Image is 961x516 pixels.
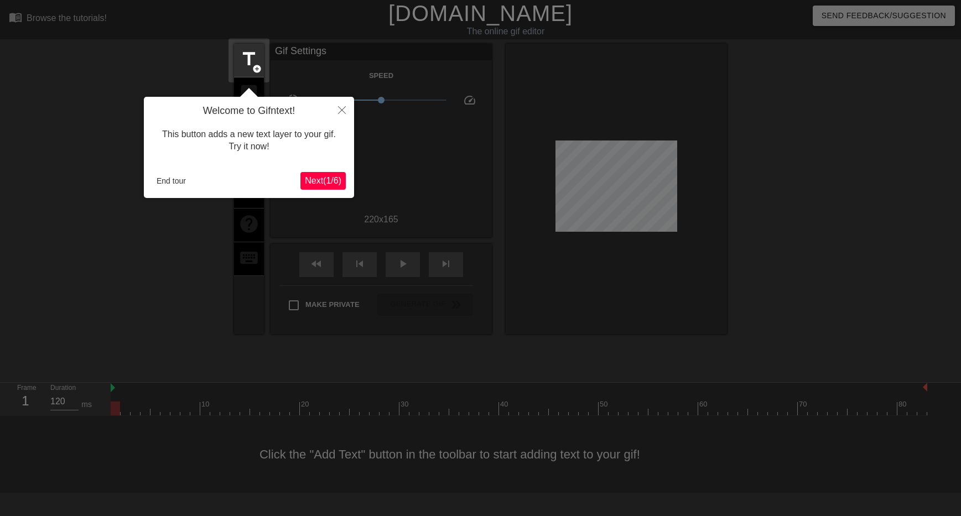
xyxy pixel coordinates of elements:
[152,117,346,164] div: This button adds a new text layer to your gif. Try it now!
[152,173,190,189] button: End tour
[152,105,346,117] h4: Welcome to Gifntext!
[330,97,354,122] button: Close
[305,176,341,185] span: Next ( 1 / 6 )
[300,172,346,190] button: Next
